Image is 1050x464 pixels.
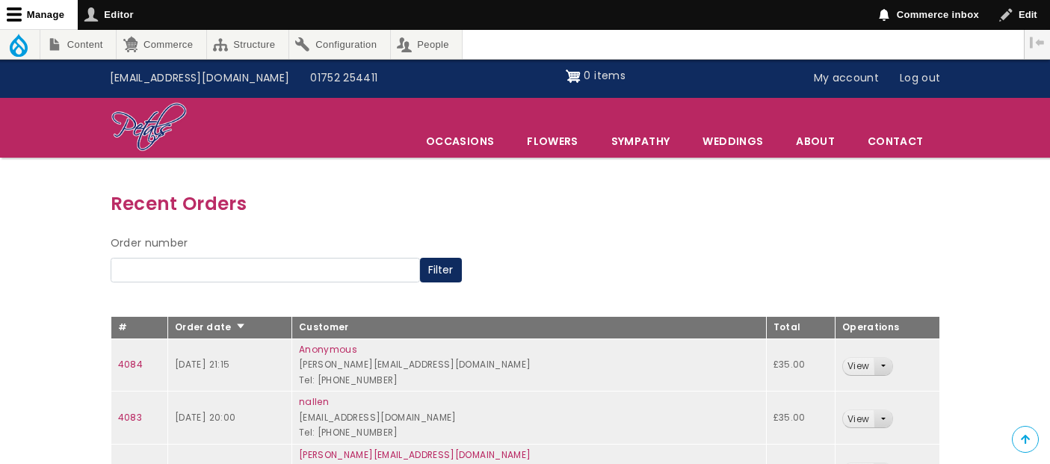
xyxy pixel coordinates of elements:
a: Anonymous [299,343,357,356]
a: 01752 254411 [300,64,388,93]
a: About [780,126,850,157]
span: Weddings [687,126,779,157]
a: Log out [889,64,951,93]
a: Content [40,30,116,59]
td: [PERSON_NAME][EMAIL_ADDRESS][DOMAIN_NAME] Tel: [PHONE_NUMBER] [291,338,766,392]
img: Home [111,102,188,154]
a: People [391,30,463,59]
a: 4083 [118,411,142,424]
th: Customer [291,317,766,339]
span: 0 items [584,68,625,83]
td: £35.00 [766,338,835,392]
a: Contact [852,126,939,157]
a: 4084 [118,358,143,371]
label: Order number [111,235,188,253]
h3: Recent Orders [111,189,940,218]
a: [EMAIL_ADDRESS][DOMAIN_NAME] [99,64,300,93]
a: Structure [207,30,288,59]
a: nallen [299,395,329,408]
th: # [111,317,168,339]
td: [EMAIL_ADDRESS][DOMAIN_NAME] Tel: [PHONE_NUMBER] [291,392,766,445]
a: View [843,358,874,375]
th: Total [766,317,835,339]
time: [DATE] 20:00 [175,411,235,424]
img: Shopping cart [566,64,581,88]
a: Flowers [511,126,593,157]
button: Filter [420,258,462,283]
a: My account [803,64,890,93]
time: [DATE] 21:15 [175,358,229,371]
a: Order date [175,321,246,333]
a: Commerce [117,30,206,59]
button: Vertical orientation [1025,30,1050,55]
a: View [843,410,874,427]
a: Sympathy [596,126,686,157]
th: Operations [835,317,939,339]
a: Shopping cart 0 items [566,64,626,88]
span: Occasions [410,126,510,157]
td: £35.00 [766,392,835,445]
a: [PERSON_NAME][EMAIL_ADDRESS][DOMAIN_NAME] [299,448,531,461]
a: Configuration [289,30,390,59]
